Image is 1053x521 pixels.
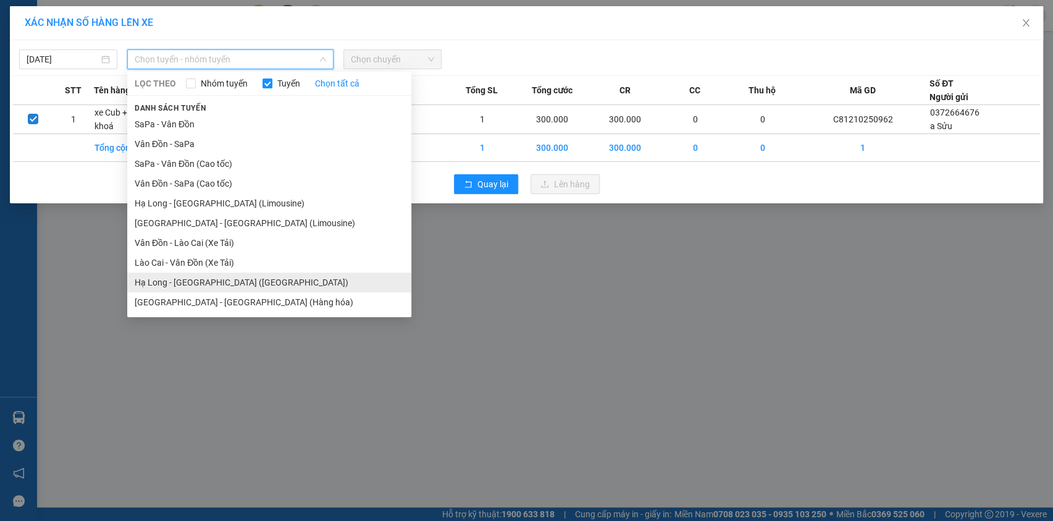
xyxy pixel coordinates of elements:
td: --- [381,105,448,134]
button: rollbackQuay lại [454,174,518,194]
span: Tuyến [272,77,305,90]
div: Số ĐT Người gửi [929,77,968,104]
li: Hạ Long - [GEOGRAPHIC_DATA] (Limousine) [127,193,411,213]
li: SaPa - Vân Đồn [127,114,411,134]
td: 300.000 [516,134,589,162]
span: Tổng cước [531,83,572,97]
td: 0 [661,134,729,162]
strong: Công ty TNHH Phúc Xuyên [13,6,116,33]
span: rollback [464,180,472,190]
span: LỌC THEO [135,77,176,90]
span: Nhóm tuyến [196,77,253,90]
li: Hạ Long - [GEOGRAPHIC_DATA] ([GEOGRAPHIC_DATA]) [127,273,411,292]
input: 12/10/2025 [27,53,99,66]
td: C81210250962 [796,105,929,134]
td: 1 [796,134,929,162]
span: 0372664676 [930,108,980,117]
span: Quay lại [477,177,508,191]
td: 0 [661,105,729,134]
li: [GEOGRAPHIC_DATA] - [GEOGRAPHIC_DATA] (Limousine) [127,213,411,233]
button: Close [1009,6,1043,41]
td: xe Cub + chìa khoá [94,105,161,134]
span: a Sửu [930,121,952,131]
span: Mã GD [849,83,875,97]
span: Tổng SL [466,83,498,97]
span: Gửi hàng [GEOGRAPHIC_DATA]: Hotline: [6,36,124,80]
span: XÁC NHẬN SỐ HÀNG LÊN XE [25,17,153,28]
td: 1 [448,134,516,162]
td: Tổng cộng [94,134,161,162]
li: Vân Đồn - SaPa (Cao tốc) [127,174,411,193]
td: 0 [729,134,796,162]
span: Danh sách tuyến [127,103,213,114]
td: 300.000 [589,134,661,162]
td: 0 [729,105,796,134]
button: uploadLên hàng [531,174,600,194]
span: CC [689,83,700,97]
li: [GEOGRAPHIC_DATA] - [GEOGRAPHIC_DATA] (Hàng hóa) [127,292,411,312]
span: Chọn chuyến [351,50,434,69]
li: Vân Đồn - SaPa [127,134,411,154]
span: Thu hộ [749,83,776,97]
td: 300.000 [516,105,589,134]
li: Lào Cai - Vân Đồn (Xe Tải) [127,253,411,273]
strong: 0888 827 827 - 0848 827 827 [26,58,124,80]
span: Chọn tuyến - nhóm tuyến [135,50,326,69]
span: STT [65,83,82,97]
li: Vân Đồn - Lào Cai (Xe Tải) [127,233,411,253]
span: Tên hàng [94,83,130,97]
a: Chọn tất cả [315,77,359,90]
li: SaPa - Vân Đồn (Cao tốc) [127,154,411,174]
span: Gửi hàng Hạ Long: Hotline: [11,83,119,116]
span: down [319,56,327,63]
td: 1 [448,105,516,134]
span: CR [619,83,630,97]
td: 1 [53,105,93,134]
strong: 024 3236 3236 - [6,47,124,69]
span: close [1021,18,1031,28]
td: 300.000 [589,105,661,134]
